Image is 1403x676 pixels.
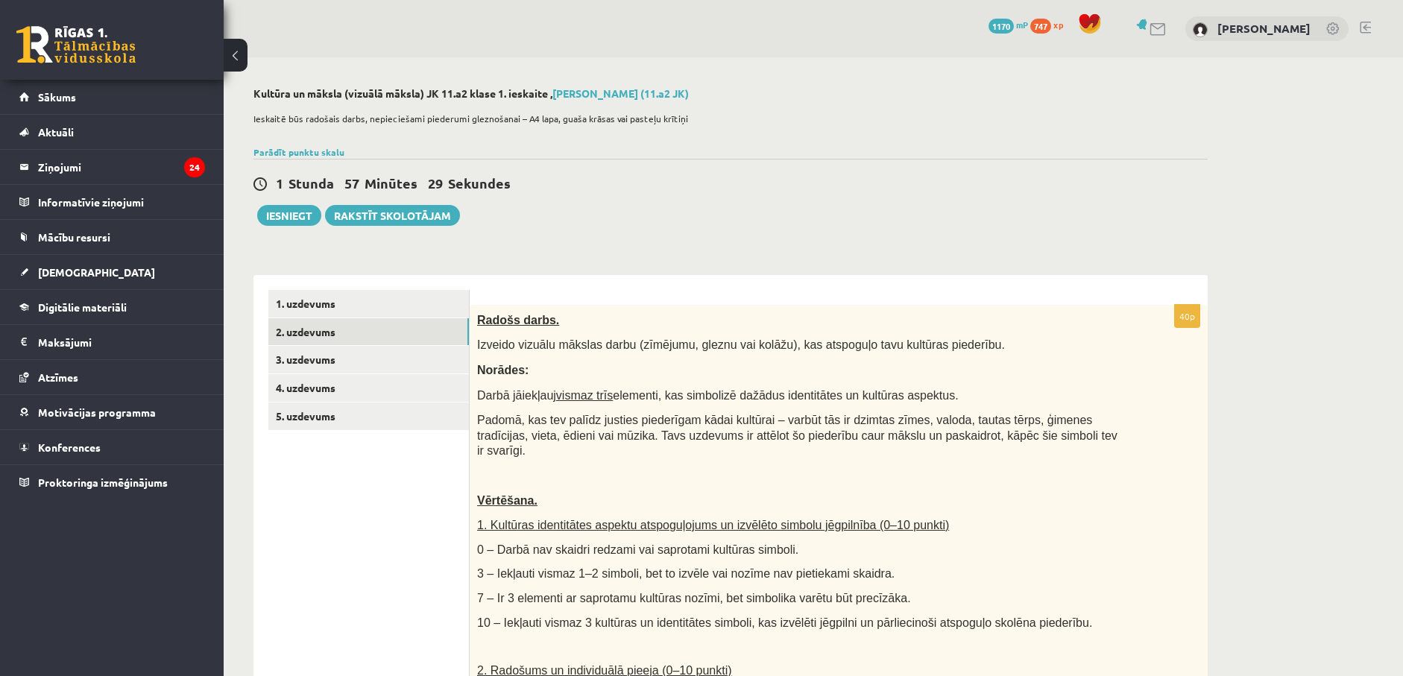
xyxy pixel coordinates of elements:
[1030,19,1071,31] a: 747 xp
[1174,304,1200,328] p: 40p
[268,374,469,402] a: 4. uzdevums
[1016,19,1028,31] span: mP
[257,205,321,226] button: Iesniegt
[184,157,205,177] i: 24
[19,185,205,219] a: Informatīvie ziņojumi
[38,440,101,454] span: Konferences
[1193,22,1208,37] img: Adelina Lačinova
[38,185,205,219] legend: Informatīvie ziņojumi
[19,255,205,289] a: [DEMOGRAPHIC_DATA]
[428,174,443,192] span: 29
[268,346,469,373] a: 3. uzdevums
[477,616,1092,629] span: 10 – Iekļauti vismaz 3 kultūras un identitātes simboli, kas izvēlēti jēgpilni un pārliecinoši ats...
[38,476,168,489] span: Proktoringa izmēģinājums
[552,86,689,100] a: [PERSON_NAME] (11.a2 JK)
[38,125,74,139] span: Aktuāli
[556,389,613,402] u: vismaz trīs
[477,519,949,531] span: 1. Kultūras identitātes aspektu atspoguļojums un izvēlēto simbolu jēgpilnība (0–10 punkti)
[19,150,205,184] a: Ziņojumi24
[289,174,334,192] span: Stunda
[477,567,895,580] span: 3 – Iekļauti vismaz 1–2 simboli, bet to izvēle vai nozīme nav pietiekami skaidra.
[16,26,136,63] a: Rīgas 1. Tālmācības vidusskola
[253,87,1208,100] h2: Kultūra un māksla (vizuālā māksla) JK 11.a2 klase 1. ieskaite ,
[38,370,78,384] span: Atzīmes
[268,318,469,346] a: 2. uzdevums
[477,314,559,326] span: Radošs darbs.
[276,174,283,192] span: 1
[477,364,529,376] span: Norādes:
[19,360,205,394] a: Atzīmes
[38,90,76,104] span: Sākums
[477,494,537,507] span: Vērtēšana.
[477,543,798,556] span: 0 – Darbā nav skaidri redzami vai saprotami kultūras simboli.
[19,395,205,429] a: Motivācijas programma
[1217,21,1311,36] a: [PERSON_NAME]
[19,220,205,254] a: Mācību resursi
[477,389,959,402] span: Darbā jāiekļauj elementi, kas simbolizē dažādus identitātes un kultūras aspektus.
[477,338,1005,351] span: Izveido vizuālu mākslas darbu (zīmējumu, gleznu vai kolāžu), kas atspoguļo tavu kultūras piederību.
[253,146,344,158] a: Parādīt punktu skalu
[344,174,359,192] span: 57
[19,290,205,324] a: Digitālie materiāli
[19,115,205,149] a: Aktuāli
[38,405,156,419] span: Motivācijas programma
[19,325,205,359] a: Maksājumi
[365,174,417,192] span: Minūtes
[38,325,205,359] legend: Maksājumi
[19,80,205,114] a: Sākums
[325,205,460,226] a: Rakstīt skolotājam
[38,265,155,279] span: [DEMOGRAPHIC_DATA]
[268,402,469,430] a: 5. uzdevums
[38,230,110,244] span: Mācību resursi
[38,150,205,184] legend: Ziņojumi
[989,19,1014,34] span: 1170
[1030,19,1051,34] span: 747
[477,592,911,604] span: 7 – Ir 3 elementi ar saprotamu kultūras nozīmi, bet simbolika varētu būt precīzāka.
[1053,19,1063,31] span: xp
[989,19,1028,31] a: 1170 mP
[19,465,205,499] a: Proktoringa izmēģinājums
[477,414,1117,457] span: Padomā, kas tev palīdz justies piederīgam kādai kultūrai – varbūt tās ir dzimtas zīmes, valoda, t...
[19,430,205,464] a: Konferences
[448,174,511,192] span: Sekundes
[253,112,1200,125] p: Ieskaitē būs radošais darbs, nepieciešami piederumi gleznošanai – A4 lapa, guaša krāsas vai paste...
[268,290,469,318] a: 1. uzdevums
[38,300,127,314] span: Digitālie materiāli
